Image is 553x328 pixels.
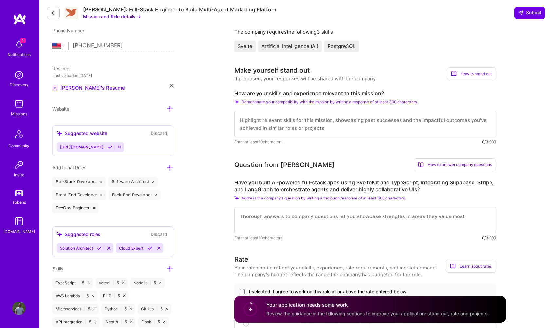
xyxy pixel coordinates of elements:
[11,302,27,315] a: User Avatar
[414,158,496,171] div: How to answer company questions
[52,106,69,112] span: Website
[52,278,93,288] div: TypeScript 5
[138,304,171,314] div: GitHub 5
[52,72,173,79] div: Last uploaded: [DATE]
[87,282,90,284] i: icon Close
[10,81,28,88] div: Discovery
[60,246,93,250] span: Solution Architect
[11,111,27,117] div: Missions
[261,43,318,49] span: Artificial Intelligence (AI)
[482,234,496,241] div: 0/3,000
[122,282,124,284] i: icon Close
[234,99,239,104] i: Check
[9,142,29,149] div: Community
[241,99,418,104] span: Demonstrate your compatibility with the mission by writing a response of at least 300 characters.
[97,246,102,250] i: Accept
[106,246,111,250] i: Reject
[8,51,31,58] div: Notifications
[12,215,26,228] img: guide book
[13,13,26,25] img: logo
[149,231,169,238] button: Discard
[96,278,128,288] div: Vercel 5
[73,36,173,55] input: +1 (000) 000-0000
[234,179,496,193] label: Have you built AI-powered full-stack apps using SvelteKit and TypeScript, integrating Supabase, S...
[52,203,98,213] div: DevOps Engineer
[12,158,26,171] img: Invite
[57,131,62,136] i: icon SuggestedTeams
[247,288,408,295] span: If selected, I agree to work on this role at or above the rate entered below.
[120,306,122,312] span: |
[119,246,143,250] span: Cloud Expert
[130,321,132,323] i: icon Close
[266,311,489,316] span: Review the guidance in the following sections to improve your application: stand out, rate and pr...
[108,145,113,149] i: Accept
[518,10,524,15] i: icon SendLight
[52,66,69,71] span: Resume
[108,177,158,187] div: Software Architect
[155,194,157,196] i: icon Close
[52,85,58,91] img: Resume
[65,7,78,19] img: Company Logo
[15,190,23,196] img: tokens
[52,190,106,200] div: Front-End Developer
[159,282,161,284] i: icon Close
[109,190,161,200] div: Back-End Developer
[85,319,86,325] span: |
[94,321,97,323] i: icon Close
[234,75,377,82] div: If proposed, your responses will be shared with the company.
[234,264,446,278] div: Your rate should reflect your skills, experience, role requirements, and market demand. The compa...
[12,38,26,51] img: bell
[149,129,169,137] button: Discard
[12,302,26,315] img: User Avatar
[266,302,489,309] h4: Your application needs some work.
[170,84,173,88] i: icon Close
[14,171,24,178] div: Invite
[450,263,456,269] i: icon BookOpen
[234,254,248,264] div: Rate
[234,138,283,145] span: Enter at least 20 characters.
[154,319,155,325] span: |
[130,308,132,310] i: icon Close
[113,280,114,285] span: |
[52,304,99,314] div: Microservices 5
[12,199,26,206] div: Tokens
[328,43,355,49] span: PostgreSQL
[234,65,310,75] div: Make yourself stand out
[166,308,168,310] i: icon Close
[156,246,161,250] i: Reject
[52,165,86,170] span: Additional Roles
[241,196,406,200] span: Address the company’s question by writing a thorough response of at least 300 characters.
[100,194,103,196] i: icon Close
[20,38,26,43] span: 1
[518,9,541,16] span: Submit
[156,306,158,312] span: |
[57,231,100,238] div: Suggested roles
[51,10,56,16] i: icon LeftArrowDark
[418,162,424,168] i: icon BookOpen
[52,266,63,271] span: Skills
[150,280,151,285] span: |
[93,308,96,310] i: icon Close
[3,228,35,235] div: [DOMAIN_NAME]
[101,304,135,314] div: Python 5
[83,6,278,13] div: [PERSON_NAME]: Full-Stack Engineer to Build Multi-Agent Marketing Platform
[138,317,169,327] div: Flask 5
[114,293,115,299] span: |
[234,234,283,241] span: Enter at least 20 characters.
[12,68,26,81] img: discovery
[57,232,62,237] i: icon SuggestedTeams
[121,319,122,325] span: |
[100,181,102,183] i: icon Close
[446,260,496,273] div: Learn about rates
[83,13,141,20] button: Mission and Role details →
[238,43,252,49] span: Svelte
[447,67,496,80] div: How to stand out
[93,207,95,209] i: icon Close
[11,127,27,142] img: Community
[60,145,104,149] span: [URL][DOMAIN_NAME]
[52,28,84,33] span: Phone Number
[52,177,106,187] div: Full-Stack Developer
[234,28,496,35] div: The company requires the following 3 skills
[100,291,129,301] div: PHP 5
[78,280,80,285] span: |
